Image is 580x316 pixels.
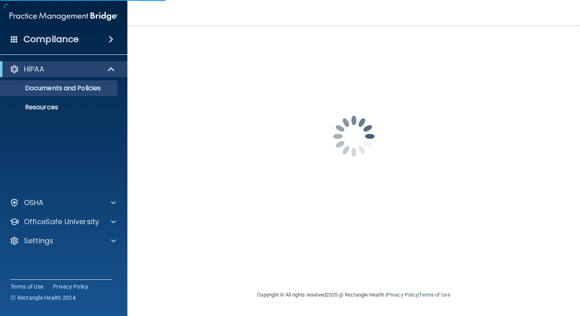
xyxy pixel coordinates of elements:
[24,198,44,207] p: OSHA
[10,217,116,227] a: OfficeSafe University
[5,103,114,111] p: Resources
[314,97,394,176] img: spinner.e123f6fc.gif
[23,34,79,45] h4: Compliance
[10,8,118,24] img: PMB logo
[10,236,116,246] a: Settings
[387,292,418,298] a: Privacy Policy
[24,64,44,74] p: HIPAA
[419,292,450,298] a: Terms of Use
[10,294,76,302] span: Ⓒ Rectangle Health 2024
[5,84,114,92] p: Documents and Policies
[209,282,499,308] div: Copyright © All rights reserved 2025 @ Rectangle Health | |
[10,198,116,207] a: OSHA
[24,217,99,227] p: OfficeSafe University
[10,64,115,74] a: HIPAA
[53,283,89,291] a: Privacy Policy
[24,236,53,246] p: Settings
[10,283,43,291] a: Terms of Use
